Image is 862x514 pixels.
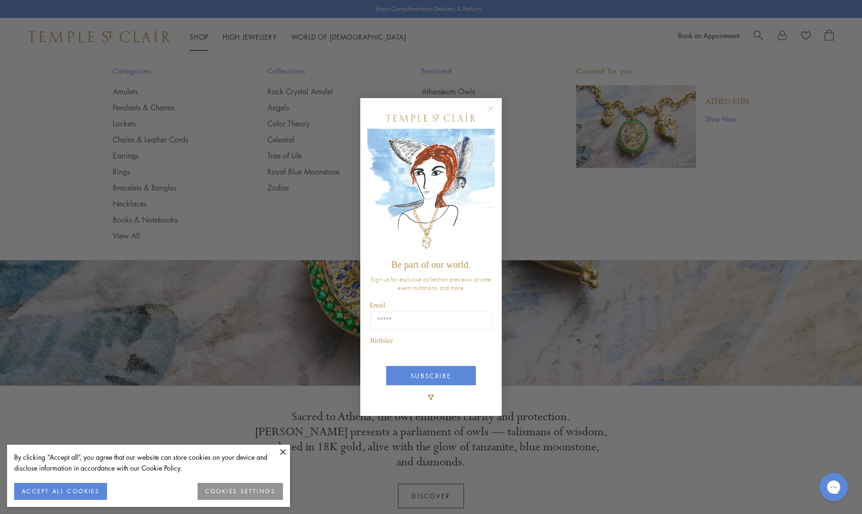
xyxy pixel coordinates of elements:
[370,337,393,344] span: Birthday
[14,483,107,500] button: ACCEPT ALL COOKIES
[367,129,495,255] img: c4a9eb12-d91a-4d4a-8ee0-386386f4f338.jpeg
[391,259,471,270] span: Be part of our world.
[386,366,476,385] button: SUBSCRIBE
[422,388,440,406] img: TSC
[370,302,385,309] span: Email
[815,470,853,505] iframe: Gorgias live chat messenger
[198,483,283,500] button: COOKIES SETTINGS
[14,452,283,473] div: By clicking “Accept all”, you agree that our website can store cookies on your device and disclos...
[489,108,501,119] button: Close dialog
[371,275,491,292] span: Sign up for exclusive collection previews, private event invitations, and more.
[370,312,492,330] input: Email
[386,115,476,122] img: Temple St. Clair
